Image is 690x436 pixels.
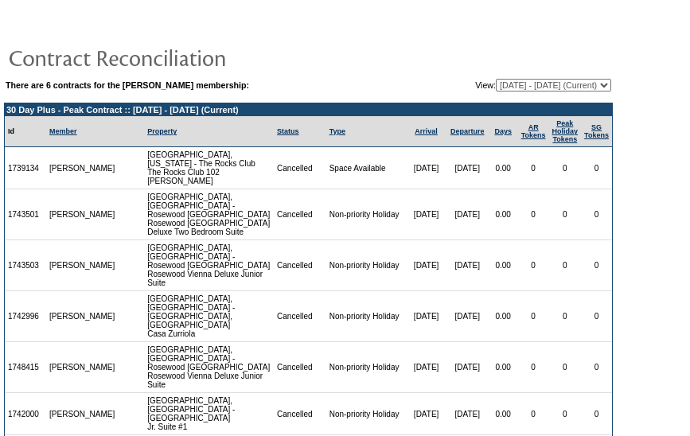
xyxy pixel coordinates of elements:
[581,147,612,189] td: 0
[46,240,119,291] td: [PERSON_NAME]
[581,393,612,435] td: 0
[406,147,446,189] td: [DATE]
[581,240,612,291] td: 0
[46,189,119,240] td: [PERSON_NAME]
[395,79,611,91] td: View:
[549,393,582,435] td: 0
[5,103,612,116] td: 30 Day Plus - Peak Contract :: [DATE] - [DATE] (Current)
[329,127,345,135] a: Type
[46,342,119,393] td: [PERSON_NAME]
[489,189,518,240] td: 0.00
[415,127,438,135] a: Arrival
[521,123,546,139] a: ARTokens
[147,127,177,135] a: Property
[581,342,612,393] td: 0
[489,147,518,189] td: 0.00
[446,240,489,291] td: [DATE]
[489,291,518,342] td: 0.00
[450,127,485,135] a: Departure
[549,240,582,291] td: 0
[549,189,582,240] td: 0
[581,291,612,342] td: 0
[5,342,46,393] td: 1748415
[406,342,446,393] td: [DATE]
[46,393,119,435] td: [PERSON_NAME]
[518,240,549,291] td: 0
[326,291,407,342] td: Non-priority Holiday
[326,240,407,291] td: Non-priority Holiday
[552,119,579,143] a: Peak HolidayTokens
[5,291,46,342] td: 1742996
[446,342,489,393] td: [DATE]
[494,127,512,135] a: Days
[549,147,582,189] td: 0
[581,189,612,240] td: 0
[406,393,446,435] td: [DATE]
[144,291,274,342] td: [GEOGRAPHIC_DATA], [GEOGRAPHIC_DATA] - [GEOGRAPHIC_DATA], [GEOGRAPHIC_DATA] Casa Zurriola
[489,342,518,393] td: 0.00
[46,291,119,342] td: [PERSON_NAME]
[446,393,489,435] td: [DATE]
[406,240,446,291] td: [DATE]
[584,123,609,139] a: SGTokens
[6,80,249,90] b: There are 6 contracts for the [PERSON_NAME] membership:
[518,291,549,342] td: 0
[518,147,549,189] td: 0
[144,147,274,189] td: [GEOGRAPHIC_DATA], [US_STATE] - The Rocks Club The Rocks Club 102 [PERSON_NAME]
[274,291,326,342] td: Cancelled
[144,189,274,240] td: [GEOGRAPHIC_DATA], [GEOGRAPHIC_DATA] - Rosewood [GEOGRAPHIC_DATA] Rosewood [GEOGRAPHIC_DATA] Delu...
[5,240,46,291] td: 1743503
[446,291,489,342] td: [DATE]
[446,147,489,189] td: [DATE]
[326,342,407,393] td: Non-priority Holiday
[5,147,46,189] td: 1739134
[5,393,46,435] td: 1742000
[326,393,407,435] td: Non-priority Holiday
[406,291,446,342] td: [DATE]
[549,291,582,342] td: 0
[489,393,518,435] td: 0.00
[518,189,549,240] td: 0
[274,240,326,291] td: Cancelled
[46,147,119,189] td: [PERSON_NAME]
[326,147,407,189] td: Space Available
[518,393,549,435] td: 0
[446,189,489,240] td: [DATE]
[489,240,518,291] td: 0.00
[8,41,326,73] img: pgTtlContractReconciliation.gif
[277,127,299,135] a: Status
[5,189,46,240] td: 1743501
[144,342,274,393] td: [GEOGRAPHIC_DATA], [GEOGRAPHIC_DATA] - Rosewood [GEOGRAPHIC_DATA] Rosewood Vienna Deluxe Junior S...
[274,147,326,189] td: Cancelled
[274,342,326,393] td: Cancelled
[49,127,77,135] a: Member
[274,189,326,240] td: Cancelled
[274,393,326,435] td: Cancelled
[326,189,407,240] td: Non-priority Holiday
[406,189,446,240] td: [DATE]
[5,116,46,147] td: Id
[549,342,582,393] td: 0
[144,240,274,291] td: [GEOGRAPHIC_DATA], [GEOGRAPHIC_DATA] - Rosewood [GEOGRAPHIC_DATA] Rosewood Vienna Deluxe Junior S...
[144,393,274,435] td: [GEOGRAPHIC_DATA], [GEOGRAPHIC_DATA] - [GEOGRAPHIC_DATA] Jr. Suite #1
[518,342,549,393] td: 0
